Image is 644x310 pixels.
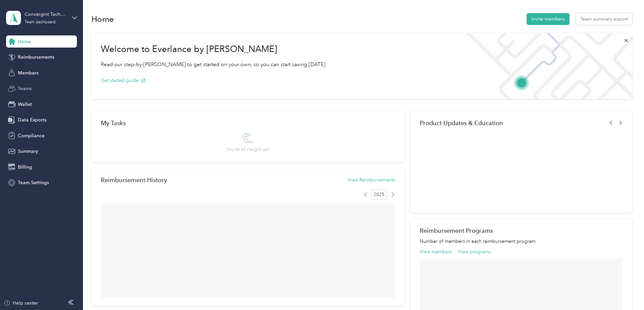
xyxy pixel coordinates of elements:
[18,116,47,123] span: Data Exports
[18,38,31,45] span: Home
[101,119,395,126] div: My Tasks
[18,85,32,92] span: Teams
[606,272,644,310] iframe: Everlance-gr Chat Button Frame
[527,13,569,25] button: Invite members
[25,11,67,18] div: Convergint Technologies
[18,54,54,61] span: Reimbursements
[348,176,395,184] button: View Reimbursements
[101,77,146,84] button: Get started guide
[18,179,49,186] span: Team Settings
[576,13,633,25] button: Team summary export
[18,132,45,139] span: Compliance
[371,190,387,200] span: 2025
[18,101,32,108] span: Wallet
[91,16,114,23] h1: Home
[4,300,38,307] button: Help center
[18,148,38,155] span: Summary
[101,44,327,55] h1: Welcome to Everlance by [PERSON_NAME]
[25,20,56,24] div: Team dashboard
[420,227,623,234] h2: Reimbursement Programs
[101,60,327,69] p: Read our step-by-[PERSON_NAME] to get started on your own, so you can start saving [DATE].
[459,33,632,99] img: Welcome to everlance
[226,146,270,153] span: You’re all caught up!
[101,176,167,184] h2: Reimbursement History
[18,164,32,171] span: Billing
[420,248,452,255] button: View members
[420,238,623,245] p: Number of members in each reimbursement program.
[420,119,503,126] span: Product Updates & Education
[18,69,38,77] span: Members
[458,248,491,255] button: View programs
